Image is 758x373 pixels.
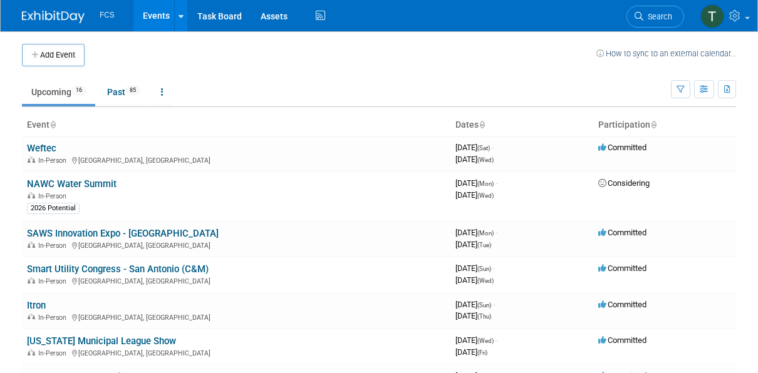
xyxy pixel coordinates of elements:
[477,242,491,248] span: (Tue)
[455,300,495,309] span: [DATE]
[28,349,35,355] img: In-Person Event
[593,115,736,136] th: Participation
[479,120,485,130] a: Sort by Start Date
[38,277,70,285] span: In-Person
[493,300,495,309] span: -
[98,80,149,104] a: Past85
[28,277,35,284] img: In-Person Event
[100,11,115,19] span: FCS
[477,156,494,163] span: (Wed)
[455,311,491,320] span: [DATE]
[27,203,80,214] div: 2026 Potential
[38,192,70,200] span: In-Person
[650,120,657,130] a: Sort by Participation Type
[450,115,593,136] th: Dates
[455,143,494,152] span: [DATE]
[49,120,56,130] a: Sort by Event Name
[496,178,497,188] span: -
[38,242,70,250] span: In-Person
[477,349,487,356] span: (Fri)
[455,178,497,188] span: [DATE]
[126,86,140,95] span: 85
[477,337,494,344] span: (Wed)
[22,115,450,136] th: Event
[27,178,117,190] a: NAWC Water Summit
[477,230,494,237] span: (Mon)
[455,347,487,357] span: [DATE]
[455,263,495,273] span: [DATE]
[28,314,35,320] img: In-Person Event
[72,86,86,95] span: 16
[492,143,494,152] span: -
[27,347,445,357] div: [GEOGRAPHIC_DATA], [GEOGRAPHIC_DATA]
[27,312,445,322] div: [GEOGRAPHIC_DATA], [GEOGRAPHIC_DATA]
[27,155,445,165] div: [GEOGRAPHIC_DATA], [GEOGRAPHIC_DATA]
[493,263,495,273] span: -
[477,265,491,272] span: (Sun)
[27,240,445,250] div: [GEOGRAPHIC_DATA], [GEOGRAPHIC_DATA]
[27,143,56,154] a: Weftec
[22,80,95,104] a: Upcoming16
[38,349,70,357] span: In-Person
[598,300,646,309] span: Committed
[477,277,494,284] span: (Wed)
[477,180,494,187] span: (Mon)
[27,300,46,311] a: Itron
[477,192,494,199] span: (Wed)
[28,156,35,163] img: In-Person Event
[598,143,646,152] span: Committed
[496,335,497,345] span: -
[455,275,494,285] span: [DATE]
[455,335,497,345] span: [DATE]
[38,156,70,165] span: In-Person
[28,192,35,198] img: In-Person Event
[643,12,672,21] span: Search
[22,44,85,66] button: Add Event
[455,155,494,164] span: [DATE]
[626,6,684,28] a: Search
[28,242,35,248] img: In-Person Event
[596,49,736,58] a: How to sync to an external calendar...
[27,228,219,239] a: SAWS Innovation Expo - [GEOGRAPHIC_DATA]
[455,240,491,249] span: [DATE]
[455,190,494,200] span: [DATE]
[477,313,491,320] span: (Thu)
[27,263,209,275] a: Smart Utility Congress - San Antonio (C&M)
[22,11,85,23] img: ExhibitDay
[598,178,650,188] span: Considering
[27,275,445,285] div: [GEOGRAPHIC_DATA], [GEOGRAPHIC_DATA]
[477,302,491,309] span: (Sun)
[496,228,497,237] span: -
[598,335,646,345] span: Committed
[477,145,490,151] span: (Sat)
[38,314,70,322] span: In-Person
[455,228,497,237] span: [DATE]
[27,335,176,347] a: [US_STATE] Municipal League Show
[700,4,724,28] img: Tommy Raye
[598,228,646,237] span: Committed
[598,263,646,273] span: Committed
